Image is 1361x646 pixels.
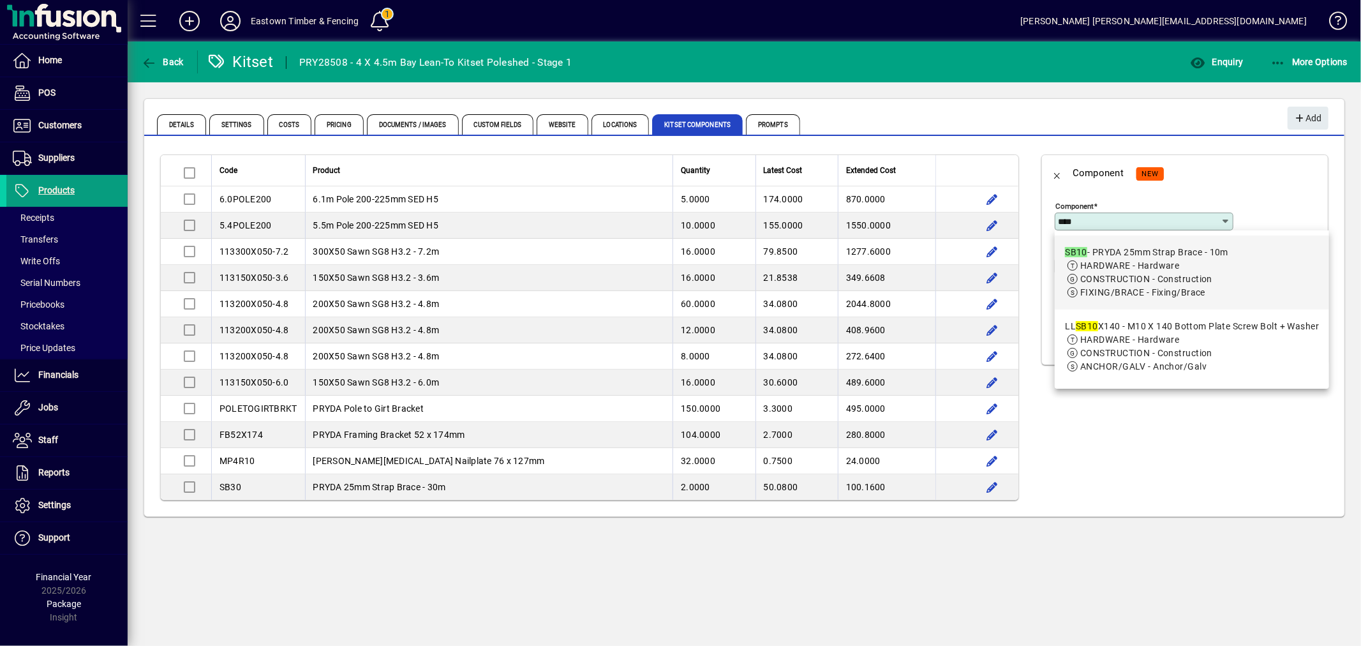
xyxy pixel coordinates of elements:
td: 60.0000 [673,291,755,317]
td: 408.9600 [838,317,935,343]
span: Settings [38,500,71,510]
div: [PERSON_NAME] [PERSON_NAME][EMAIL_ADDRESS][DOMAIN_NAME] [1020,11,1307,31]
td: 24.0000 [838,448,935,474]
td: 16.0000 [673,265,755,291]
div: POLETOGIRTBRKT [219,402,297,415]
td: PRYDA 25mm Strap Brace - 30m [305,474,673,500]
a: POS [6,77,128,109]
span: Documents / Images [367,114,459,135]
a: Transfers [6,229,128,250]
span: Add [1294,108,1321,129]
span: Pricebooks [13,299,64,310]
span: NEW [1142,170,1159,178]
span: Quantity [681,163,710,177]
span: Settings [209,114,264,135]
td: 174.0000 [755,186,838,213]
td: 2.0000 [673,474,755,500]
td: 300X50 Sawn SG8 H3.2 - 7.2m [305,239,673,265]
div: FB52X174 [219,428,297,441]
td: 2.7000 [755,422,838,448]
td: 10.0000 [673,213,755,239]
div: 6.0POLE200 [219,193,297,206]
span: Home [38,55,62,65]
span: Stocktakes [13,321,64,331]
app-page-header-button: Back [128,50,198,73]
td: 8.0000 [673,343,755,370]
td: 16.0000 [673,239,755,265]
td: 495.0000 [838,396,935,422]
span: Code [219,163,237,177]
td: PRYDA Framing Bracket 52 x 174mm [305,422,673,448]
button: Enquiry [1187,50,1246,73]
span: Pricing [315,114,364,135]
button: Profile [210,10,251,33]
div: PRY28508 - 4 X 4.5m Bay Lean-To Kitset Poleshed - Stage 1 [299,52,572,73]
app-page-header-button: Back [1042,158,1073,188]
td: 12.0000 [673,317,755,343]
a: Write Offs [6,250,128,272]
span: Latest Cost [764,163,803,177]
span: Price Updates [13,343,75,353]
span: FIXING/BRACE - Fixing/Brace [1080,287,1205,297]
a: Settings [6,490,128,522]
span: Serial Numbers [13,278,80,288]
a: Receipts [6,207,128,229]
td: 150.0000 [673,396,755,422]
button: More Options [1267,50,1351,73]
a: Reports [6,457,128,489]
div: LL X140 - M10 X 140 Bottom Plate Screw Bolt + Washer [1065,320,1319,333]
span: HARDWARE - Hardware [1080,334,1179,345]
td: [PERSON_NAME][MEDICAL_DATA] Nailplate 76 x 127mm [305,448,673,474]
td: PRYDA Pole to Girt Bracket [305,396,673,422]
em: SB10 [1076,321,1098,331]
span: Product [313,163,341,177]
span: Financial Year [36,572,92,582]
span: Enquiry [1190,57,1243,67]
span: CONSTRUCTION - Construction [1080,348,1212,358]
span: Kitset Components [652,114,743,135]
div: 5.4POLE200 [219,219,297,232]
span: Extended Cost [846,163,896,177]
td: 21.8538 [755,265,838,291]
div: 113200X050-4.8 [219,324,297,336]
mat-label: Component [1055,202,1094,211]
a: Suppliers [6,142,128,174]
span: Write Offs [13,256,60,266]
div: 113150X050-6.0 [219,376,297,389]
div: Eastown Timber & Fencing [251,11,359,31]
td: 349.6608 [838,265,935,291]
span: Back [141,57,184,67]
td: 1550.0000 [838,213,935,239]
td: 0.7500 [755,448,838,474]
button: Add [1288,107,1328,130]
span: Jobs [38,402,58,412]
td: 5.0000 [673,186,755,213]
div: SB30 [219,481,297,493]
td: 104.0000 [673,422,755,448]
td: 489.6000 [838,370,935,396]
span: Transfers [13,234,58,244]
a: Price Updates [6,337,128,359]
span: CONSTRUCTION - Construction [1080,274,1212,284]
td: 34.0800 [755,291,838,317]
span: Receipts [13,213,54,223]
td: 155.0000 [755,213,838,239]
td: 280.8000 [838,422,935,448]
a: Support [6,522,128,554]
span: HARDWARE - Hardware [1080,260,1179,271]
a: Home [6,45,128,77]
td: 34.0800 [755,343,838,370]
div: 113150X050-3.6 [219,271,297,284]
td: 200X50 Sawn SG8 H3.2 - 4.8m [305,343,673,370]
button: Back [138,50,187,73]
span: Support [38,532,70,543]
span: Prompts [746,114,800,135]
span: Website [537,114,588,135]
td: 200X50 Sawn SG8 H3.2 - 4.8m [305,291,673,317]
span: ANCHOR/GALV - Anchor/Galv [1080,361,1207,372]
div: MP4R10 [219,454,297,467]
a: Staff [6,424,128,456]
td: 272.6400 [838,343,935,370]
a: Pricebooks [6,294,128,315]
a: Customers [6,110,128,142]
